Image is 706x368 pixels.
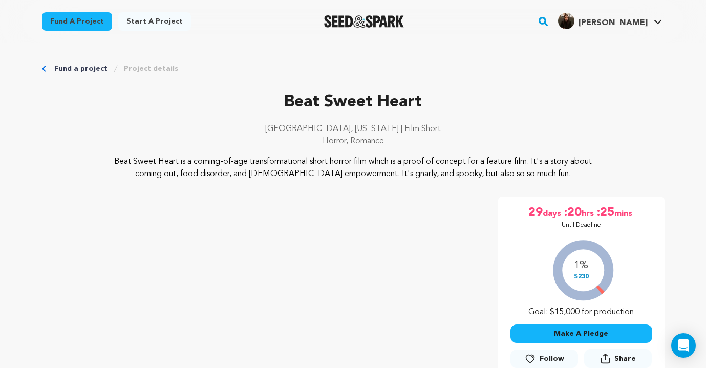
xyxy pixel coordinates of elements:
[42,63,665,74] div: Breadcrumb
[104,156,602,180] p: Beat Sweet Heart is a coming-of-age transformational short horror film which is a proof of concep...
[42,123,665,135] p: [GEOGRAPHIC_DATA], [US_STATE] | Film Short
[324,15,404,28] img: Seed&Spark Logo Dark Mode
[54,63,108,74] a: Fund a project
[124,63,178,74] a: Project details
[579,19,648,27] span: [PERSON_NAME]
[558,13,648,29] div: Mariya S.'s Profile
[596,205,614,221] span: :25
[671,333,696,358] div: Open Intercom Messenger
[324,15,404,28] a: Seed&Spark Homepage
[42,135,665,147] p: Horror, Romance
[614,205,634,221] span: mins
[510,324,652,343] button: Make A Pledge
[558,13,574,29] img: f1767e158fc15795.jpg
[556,11,664,29] a: Mariya S.'s Profile
[42,12,112,31] a: Fund a project
[562,221,601,229] p: Until Deadline
[584,349,652,368] button: Share
[563,205,582,221] span: :20
[540,354,564,364] span: Follow
[556,11,664,32] span: Mariya S.'s Profile
[582,205,596,221] span: hrs
[614,354,636,364] span: Share
[118,12,191,31] a: Start a project
[528,205,543,221] span: 29
[42,90,665,115] p: Beat Sweet Heart
[510,350,578,368] button: Follow
[543,205,563,221] span: days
